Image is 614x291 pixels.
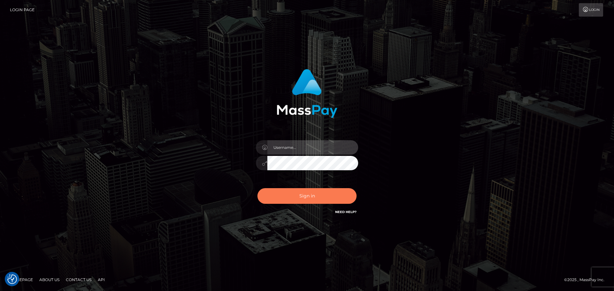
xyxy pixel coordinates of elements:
a: Need Help? [335,210,357,214]
a: Login Page [10,3,35,17]
a: API [95,275,107,285]
button: Sign in [257,188,357,204]
button: Consent Preferences [7,274,17,284]
div: © 2025 , MassPay Inc. [564,276,609,283]
a: Contact Us [63,275,94,285]
a: About Us [37,275,62,285]
img: Revisit consent button [7,274,17,284]
a: Login [579,3,603,17]
img: MassPay Login [277,69,337,118]
input: Username... [267,140,358,155]
a: Homepage [7,275,35,285]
